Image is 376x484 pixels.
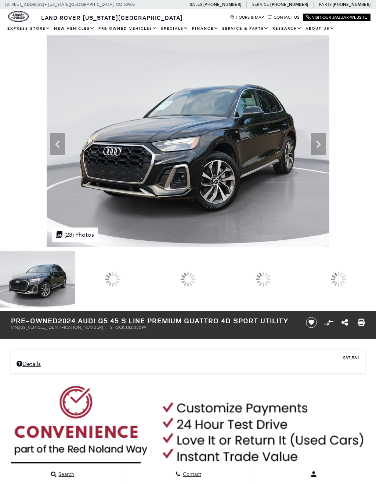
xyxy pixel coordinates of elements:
[11,317,295,325] h1: 2024 Audi Q5 45 S line Premium quattro 4D Sport Utility
[47,35,330,247] img: Used 2024 Brilliant Black Audi 45 S line Premium image 1
[268,15,299,20] a: Contact Us
[181,471,201,477] span: Contact
[17,355,359,360] a: $37,561
[110,325,126,330] span: Stock:
[17,360,359,367] a: Details
[343,355,359,360] span: $37,561
[333,2,370,7] a: [PHONE_NUMBER]
[159,22,190,35] a: Specials
[52,22,97,35] a: New Vehicles
[251,465,376,483] button: user-profile-menu
[220,22,271,35] a: Service & Parts
[6,22,370,35] nav: Main Navigation
[190,22,220,35] a: Finance
[6,2,135,7] a: [STREET_ADDRESS] • [US_STATE][GEOGRAPHIC_DATA], CO 80905
[358,318,365,327] a: Print this Pre-Owned 2024 Audi Q5 45 S line Premium quattro 4D Sport Utility
[11,325,19,330] span: VIN:
[303,317,319,328] button: Save vehicle
[271,22,304,35] a: Research
[126,325,147,330] span: UL033099
[8,11,29,22] img: Land Rover
[37,14,187,22] a: Land Rover [US_STATE][GEOGRAPHIC_DATA]
[323,317,334,328] button: Compare vehicle
[11,316,58,325] strong: Pre-Owned
[341,318,348,327] a: Share this Pre-Owned 2024 Audi Q5 45 S line Premium quattro 4D Sport Utility
[6,22,52,35] a: EXPRESS STORE
[203,2,241,7] a: [PHONE_NUMBER]
[41,14,183,22] span: Land Rover [US_STATE][GEOGRAPHIC_DATA]
[304,22,336,35] a: About Us
[97,22,159,35] a: Pre-Owned Vehicles
[306,15,367,20] a: Visit Our Jaguar Website
[8,11,29,22] a: land-rover
[270,2,308,7] a: [PHONE_NUMBER]
[19,325,103,330] span: [US_VEHICLE_IDENTIFICATION_NUMBER]
[230,15,264,20] a: Hours & Map
[52,228,98,242] div: (28) Photos
[57,471,74,477] span: Search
